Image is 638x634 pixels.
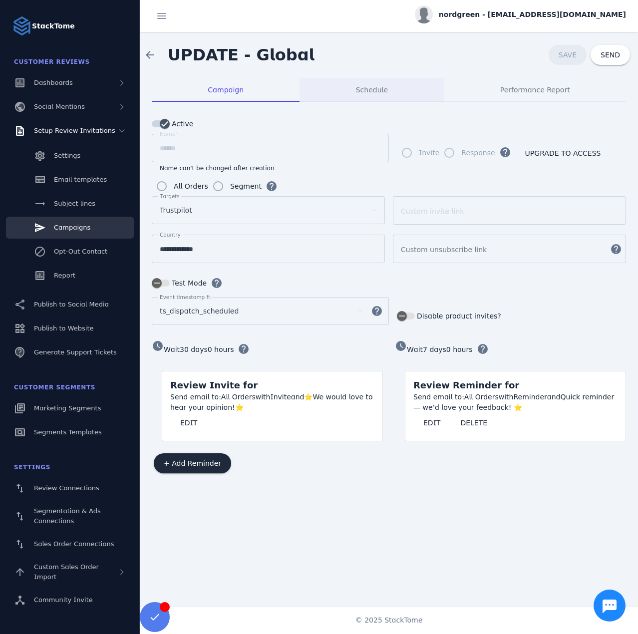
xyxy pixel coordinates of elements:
span: Dashboards [34,79,73,86]
a: Opt-Out Contact [6,241,134,263]
span: nordgreen - [EMAIL_ADDRESS][DOMAIN_NAME] [439,9,626,20]
span: Review Reminder for [413,380,519,390]
a: Publish to Website [6,317,134,339]
a: Sales Order Connections [6,533,134,555]
span: Setup Review Invitations [34,127,115,134]
mat-label: Event timestamp field [160,294,218,300]
span: Schedule [356,86,388,93]
mat-label: Country [160,232,181,238]
div: Invite ⭐We would love to hear your opinion!⭐ [170,392,374,413]
span: Custom Sales Order Import [34,563,99,581]
mat-label: Targets [160,193,180,199]
span: Customer Reviews [14,58,90,65]
a: Campaigns [6,217,134,239]
mat-hint: Name can't be changed after creation [160,162,275,172]
button: EDIT [413,413,450,433]
img: profile.jpg [415,5,433,23]
span: Community Invite [34,596,93,604]
label: Active [170,118,193,130]
span: Opt-Out Contact [54,248,107,255]
img: Logo image [12,16,32,36]
div: All Orders [174,180,208,192]
span: Trustpilot [160,204,192,216]
span: Segmentation & Ads Connections [34,507,101,525]
mat-icon: watch_later [152,340,164,352]
span: DELETE [460,419,487,426]
span: SEND [601,51,620,58]
a: Generate Support Tickets [6,341,134,363]
button: UPGRADE TO ACCESS [515,143,611,163]
button: + Add Reminder [154,453,231,473]
span: Email templates [54,176,107,183]
label: Segment [228,180,262,192]
label: Test Mode [170,277,207,289]
span: Send email to: [413,393,464,401]
span: with [499,393,514,401]
span: ts_dispatch_scheduled [160,305,239,317]
span: 30 days [180,345,208,353]
button: nordgreen - [EMAIL_ADDRESS][DOMAIN_NAME] [415,5,626,23]
a: Segmentation & Ads Connections [6,501,134,531]
span: Publish to Website [34,324,93,332]
a: Publish to Social Media [6,294,134,316]
label: Response [459,147,495,159]
label: Disable product invites? [415,310,501,322]
a: Email templates [6,169,134,191]
a: Community Invite [6,589,134,611]
span: Wait [164,345,180,353]
span: All Orders [221,393,256,401]
span: Customer Segments [14,384,95,391]
button: DELETE [450,413,497,433]
span: 7 days [423,345,446,353]
span: Publish to Social Media [34,301,109,308]
span: Settings [54,152,80,159]
span: Marketing Segments [34,404,101,412]
span: Report [54,272,75,279]
a: Segments Templates [6,421,134,443]
a: Marketing Segments [6,397,134,419]
span: Review Invite for [170,380,258,390]
span: Campaigns [54,224,90,231]
button: SEND [591,45,630,65]
span: + Add Reminder [164,460,221,467]
span: Social Mentions [34,103,85,110]
mat-icon: help [365,305,389,317]
span: Segments Templates [34,428,102,436]
span: EDIT [423,419,440,426]
span: Send email to: [170,393,221,401]
span: and [291,393,305,401]
span: 0 hours [446,345,473,353]
mat-icon: watch_later [395,340,407,352]
span: Campaign [208,86,244,93]
span: Review Connections [34,484,99,492]
a: Report [6,265,134,287]
span: Subject lines [54,200,95,207]
span: with [256,393,271,401]
span: Generate Support Tickets [34,348,117,356]
mat-label: Custom invite link [401,207,464,215]
span: Sales Order Connections [34,540,114,548]
span: Wait [407,345,423,353]
span: 0 hours [208,345,234,353]
a: Review Connections [6,477,134,499]
span: © 2025 StackTome [355,615,423,626]
span: Settings [14,464,50,471]
span: UPGRADE TO ACCESS [525,150,601,157]
span: Performance Report [500,86,570,93]
span: and [547,393,561,401]
input: Country [160,243,377,255]
label: Invite [417,147,439,159]
a: Settings [6,145,134,167]
span: UPDATE - Global [168,45,315,64]
a: Subject lines [6,193,134,215]
span: EDIT [180,419,197,426]
div: Reminder Quick reminder — we’d love your feedback! ⭐ [413,392,618,413]
button: EDIT [170,413,207,433]
strong: StackTome [32,21,75,31]
span: All Orders [464,393,499,401]
mat-label: Custom unsubscribe link [401,246,487,254]
mat-label: Name [160,131,175,137]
